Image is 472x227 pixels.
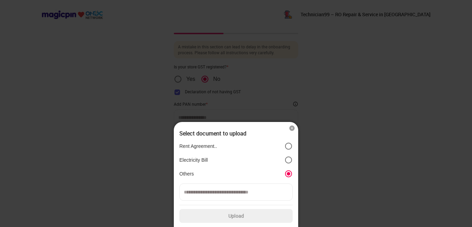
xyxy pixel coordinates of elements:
div: Select document to upload [179,130,293,136]
p: Electricity Bill [179,157,208,163]
p: Others [179,171,194,177]
div: position [179,139,293,181]
p: Rent Agreement.. [179,143,217,149]
img: cross_icon.7ade555c.svg [289,125,295,132]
